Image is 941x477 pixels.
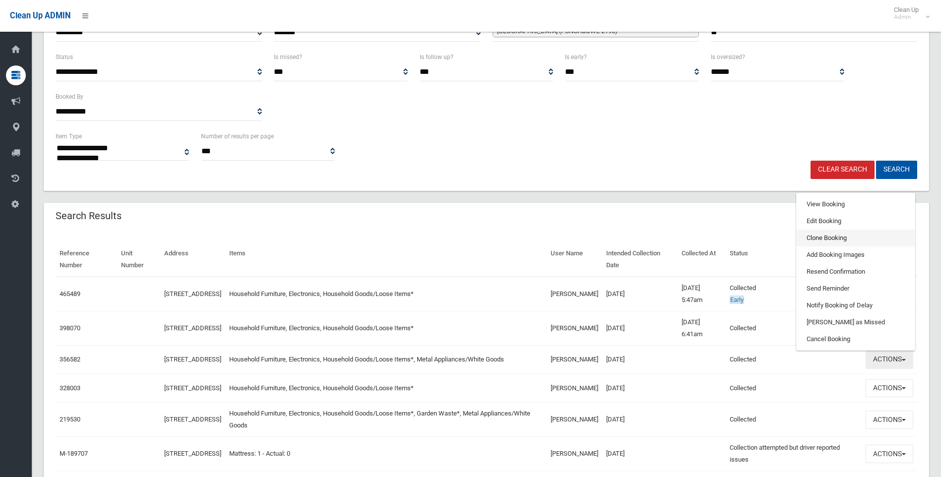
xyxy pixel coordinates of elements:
button: Search [876,161,917,179]
td: Mattress: 1 - Actual: 0 [225,437,547,471]
a: Clear Search [811,161,875,179]
th: User Name [547,242,602,277]
td: [PERSON_NAME] [547,277,602,311]
span: Early [730,296,744,304]
a: [PERSON_NAME] as Missed [797,314,915,331]
th: Unit Number [117,242,160,277]
td: Household Furniture, Electronics, Household Goods/Loose Items*, Garden Waste*, Metal Appliances/W... [225,403,547,437]
a: [STREET_ADDRESS] [164,384,221,392]
td: Household Furniture, Electronics, Household Goods/Loose Items* [225,374,547,403]
td: Household Furniture, Electronics, Household Goods/Loose Items* [225,277,547,311]
th: Intended Collection Date [602,242,678,277]
label: Is oversized? [711,52,745,62]
td: [PERSON_NAME] [547,374,602,403]
th: Reference Number [56,242,117,277]
td: Collected [726,311,862,345]
a: [STREET_ADDRESS] [164,324,221,332]
label: Is missed? [274,52,302,62]
a: 398070 [60,324,80,332]
a: 465489 [60,290,80,298]
a: Edit Booking [797,213,915,230]
a: [STREET_ADDRESS] [164,416,221,423]
td: [PERSON_NAME] [547,403,602,437]
a: Add Booking Images [797,246,915,263]
th: Status [726,242,862,277]
td: [PERSON_NAME] [547,437,602,471]
button: Actions [866,351,913,369]
a: Clone Booking [797,230,915,246]
td: [DATE] 6:41am [678,311,726,345]
label: Number of results per page [201,131,274,142]
button: Actions [866,411,913,429]
td: [DATE] [602,311,678,345]
label: Item Type [56,131,82,142]
td: Collection attempted but driver reported issues [726,437,862,471]
th: Items [225,242,547,277]
a: [STREET_ADDRESS] [164,356,221,363]
td: [DATE] [602,345,678,374]
th: Address [160,242,225,277]
a: [STREET_ADDRESS] [164,290,221,298]
a: Cancel Booking [797,331,915,348]
td: Collected [726,374,862,403]
label: Is early? [565,52,587,62]
a: M-189707 [60,450,88,457]
td: [PERSON_NAME] [547,345,602,374]
button: Actions [866,445,913,463]
td: Household Furniture, Electronics, Household Goods/Loose Items* [225,311,547,345]
a: 219530 [60,416,80,423]
a: Notify Booking of Delay [797,297,915,314]
label: Booked By [56,91,83,102]
a: 356582 [60,356,80,363]
header: Search Results [44,206,133,226]
label: Is follow up? [420,52,453,62]
a: Send Reminder [797,280,915,297]
td: [DATE] 5:47am [678,277,726,311]
a: Resend Confirmation [797,263,915,280]
td: [DATE] [602,277,678,311]
td: [PERSON_NAME] [547,311,602,345]
td: [DATE] [602,437,678,471]
button: Actions [866,379,913,398]
td: Household Furniture, Electronics, Household Goods/Loose Items*, Metal Appliances/White Goods [225,345,547,374]
th: Collected At [678,242,726,277]
a: [STREET_ADDRESS] [164,450,221,457]
td: Collected [726,403,862,437]
a: 328003 [60,384,80,392]
td: [DATE] [602,374,678,403]
td: Collected [726,277,862,311]
small: Admin [894,13,919,21]
a: View Booking [797,196,915,213]
label: Status [56,52,73,62]
span: Clean Up ADMIN [10,11,70,20]
td: Collected [726,345,862,374]
td: [DATE] [602,403,678,437]
span: Clean Up [889,6,929,21]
